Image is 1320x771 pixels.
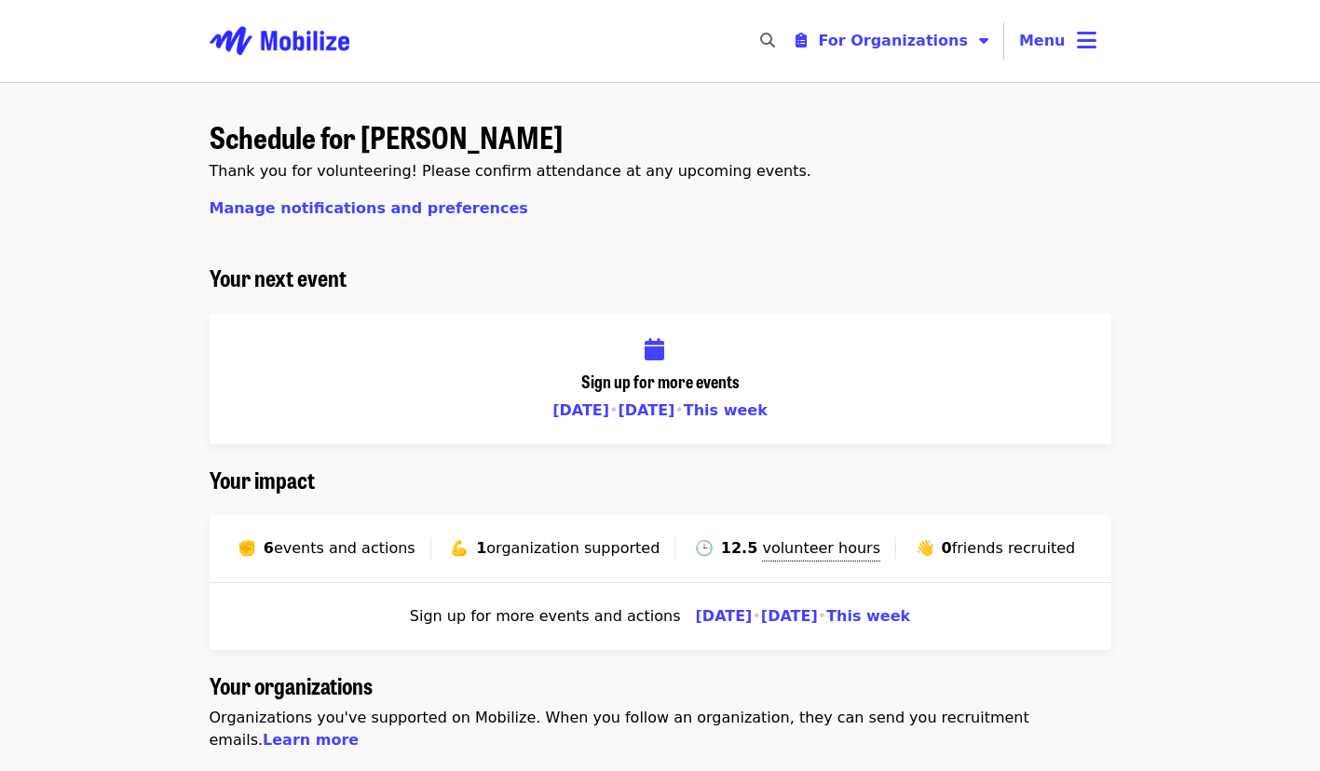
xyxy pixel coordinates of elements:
[760,32,775,49] i: search icon
[581,369,740,393] span: Sign up for more events
[410,605,681,628] span: Sign up for more events and actions
[210,115,563,158] span: Schedule for [PERSON_NAME]
[696,607,753,625] a: [DATE]
[552,401,609,419] a: [DATE]
[609,401,618,419] span: •
[210,261,347,293] span: Your next event
[486,539,660,557] span: organization supported
[781,22,1003,60] button: Toggle organizer menu
[264,539,274,557] strong: 6
[263,731,359,749] a: Learn more
[645,336,664,363] i: calendar icon
[450,539,469,557] span: flexed biceps emoji
[916,539,934,557] span: waving hand emoji
[210,162,811,180] span: Thank you for volunteering! Please confirm attendance at any upcoming events.
[1019,32,1066,49] span: Menu
[826,607,910,625] a: This week
[695,539,714,557] span: clock face three o'clock emoji
[818,607,826,625] span: •
[786,19,801,63] input: Search
[761,607,818,625] a: [DATE]
[796,32,807,49] i: clipboard-list icon
[752,607,760,625] span: •
[721,539,757,557] strong: 12.5
[210,199,528,217] a: Manage notifications and preferences
[1004,19,1111,63] button: Toggle account menu
[618,401,674,419] a: [DATE]
[210,669,373,701] span: Your organizations
[210,463,315,495] span: Your impact
[942,539,952,557] strong: 0
[210,11,349,71] img: Mobilize - Home
[818,32,968,49] span: For Organizations
[476,539,486,557] strong: 1
[757,539,880,561] span: Includes shifts from all organizations you've supported through Mobilize. Calculated based on shi...
[1077,27,1096,54] i: bars icon
[274,539,415,557] span: events and actions
[979,32,988,49] i: caret-down icon
[684,401,768,419] a: This week
[952,539,1076,557] span: friends recruited
[674,401,683,419] span: •
[762,539,880,557] span: volunteer hours
[238,539,256,557] span: raised fist emoji
[210,709,1029,749] span: Organizations you've supported on Mobilize. When you follow an organization, they can send you re...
